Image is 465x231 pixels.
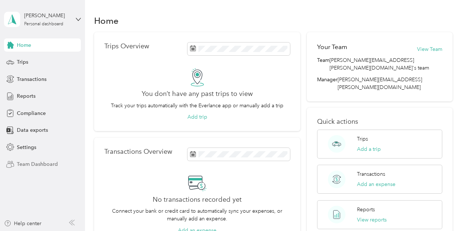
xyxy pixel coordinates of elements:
[104,207,290,223] p: Connect your bank or credit card to automatically sync your expenses, or manually add an expense.
[17,109,46,117] span: Compliance
[142,90,253,98] h2: You don’t have any past trips to view
[17,160,58,168] span: Team Dashboard
[104,148,172,156] p: Transactions Overview
[17,92,36,100] span: Reports
[424,190,465,231] iframe: Everlance-gr Chat Button Frame
[17,58,28,66] span: Trips
[4,220,41,227] button: Help center
[317,56,330,72] span: Team
[357,170,385,178] p: Transactions
[111,102,283,109] p: Track your trips automatically with the Everlance app or manually add a trip
[330,56,442,72] span: [PERSON_NAME][EMAIL_ADDRESS][PERSON_NAME][DOMAIN_NAME]'s team
[338,77,422,90] span: [PERSON_NAME][EMAIL_ADDRESS][PERSON_NAME][DOMAIN_NAME]
[17,41,31,49] span: Home
[104,42,149,50] p: Trips Overview
[24,22,63,26] div: Personal dashboard
[17,126,48,134] span: Data exports
[187,113,207,121] button: Add trip
[317,118,442,126] p: Quick actions
[24,12,70,19] div: [PERSON_NAME]
[417,45,442,53] button: View Team
[17,75,46,83] span: Transactions
[94,17,119,25] h1: Home
[317,76,338,91] span: Manager
[153,196,242,204] h2: No transactions recorded yet
[17,144,36,151] span: Settings
[357,216,387,224] button: View reports
[357,135,368,143] p: Trips
[357,206,375,213] p: Reports
[357,180,395,188] button: Add an expense
[317,42,347,52] h2: Your Team
[357,145,381,153] button: Add a trip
